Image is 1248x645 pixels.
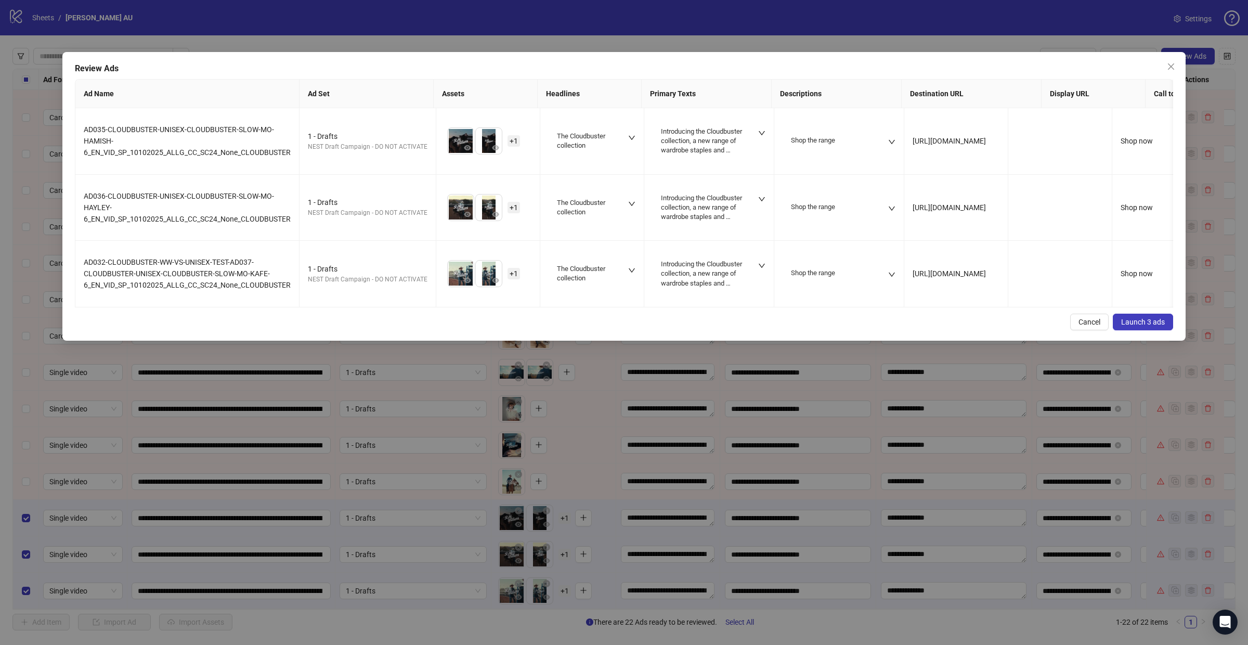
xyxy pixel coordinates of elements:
div: The Cloudbuster collection [557,264,615,283]
div: Shop the range [791,136,835,145]
th: Call to Action [1146,80,1224,108]
button: Preview [489,141,502,154]
div: Introducing the Cloudbuster collection, a new range of wardrobe staples and collectable accessori... [661,260,745,288]
div: The Cloudbuster collection [557,132,615,150]
button: Cancel [1070,314,1109,330]
div: NEST Draft Campaign - DO NOT ACTIVATE [308,275,427,285]
div: NEST Draft Campaign - DO NOT ACTIVATE [308,208,427,218]
div: Introducing the Cloudbuster collection, a new range of wardrobe staples and collectable accessori... [661,193,745,222]
img: Asset 1 [448,128,474,154]
th: Display URL [1042,80,1146,108]
span: + 1 [508,268,520,279]
div: Shop the range [791,268,835,278]
span: down [888,271,895,278]
span: Shop now [1121,269,1153,278]
img: Asset 2 [476,261,502,287]
span: down [888,205,895,212]
button: Preview [461,274,474,287]
div: Introducing the Cloudbuster collection, a new range of wardrobe staples and collectable accessori... [661,127,745,156]
div: 1 - Drafts [308,263,427,275]
button: Launch 3 ads [1113,314,1173,330]
img: Asset 1 [448,195,474,221]
span: AD036-CLOUDBUSTER-UNISEX-CLOUDBUSTER-SLOW-MO-HAYLEY-6_EN_VID_SP_10102025_ALLG_CC_SC24_None_CLOUDB... [84,192,291,223]
th: Ad Name [75,80,300,108]
img: Asset 2 [476,128,502,154]
span: down [758,196,765,203]
div: Review Ads [75,62,1173,75]
span: down [628,200,635,208]
button: Preview [489,274,502,287]
span: close [1167,62,1175,71]
img: Asset 1 [448,261,474,287]
span: eye [492,144,499,151]
th: Headlines [538,80,642,108]
span: + 1 [508,135,520,147]
span: Launch 3 ads [1121,318,1165,326]
span: Cancel [1078,318,1100,326]
th: Primary Texts [642,80,772,108]
span: AD032-CLOUDBUSTER-WW-VS-UNISEX-TEST-AD037-CLOUDBUSTER-UNISEX-CLOUDBUSTER-SLOW-MO-KAFE-6_EN_VID_SP... [84,258,291,289]
button: Close [1163,58,1179,75]
div: Shop the range [791,202,835,212]
span: [URL][DOMAIN_NAME] [913,137,986,145]
span: [URL][DOMAIN_NAME] [913,203,986,212]
span: [URL][DOMAIN_NAME] [913,269,986,278]
div: NEST Draft Campaign - DO NOT ACTIVATE [308,142,427,152]
span: down [628,134,635,141]
span: eye [492,277,499,284]
span: down [758,130,765,137]
div: Open Intercom Messenger [1213,610,1238,635]
button: Preview [489,208,502,221]
span: down [758,262,765,269]
span: eye [492,211,499,218]
th: Assets [434,80,538,108]
span: Shop now [1121,137,1153,145]
span: AD035-CLOUDBUSTER-UNISEX-CLOUDBUSTER-SLOW-MO-HAMISH-6_EN_VID_SP_10102025_ALLG_CC_SC24_None_CLOUDB... [84,125,291,157]
button: Preview [461,141,474,154]
span: down [888,138,895,146]
img: Asset 2 [476,195,502,221]
th: Ad Set [300,80,434,108]
span: + 1 [508,202,520,213]
th: Destination URL [902,80,1042,108]
span: eye [464,277,471,284]
div: 1 - Drafts [308,131,427,142]
span: eye [464,211,471,218]
div: The Cloudbuster collection [557,198,615,217]
th: Descriptions [772,80,902,108]
div: 1 - Drafts [308,197,427,208]
span: eye [464,144,471,151]
span: down [628,267,635,274]
span: Shop now [1121,203,1153,212]
button: Preview [461,208,474,221]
